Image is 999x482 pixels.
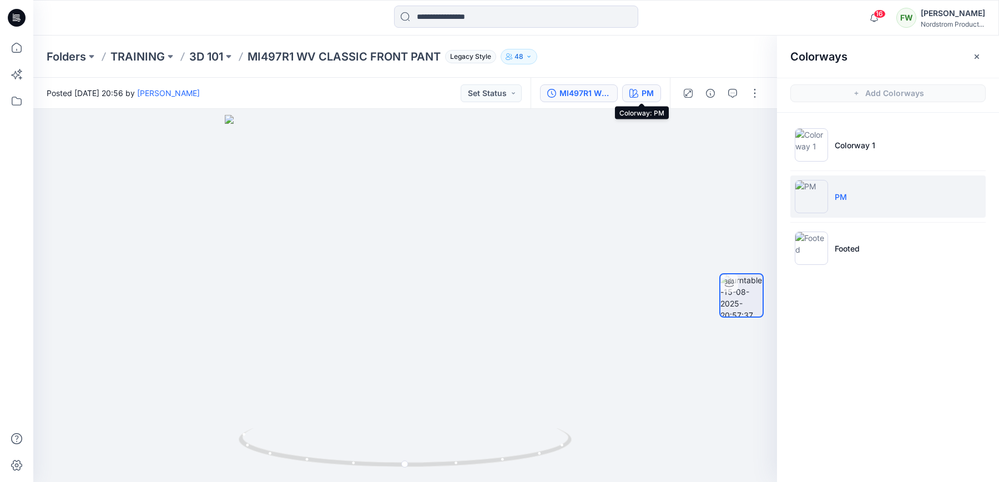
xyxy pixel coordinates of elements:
[47,49,86,64] a: Folders
[795,180,828,213] img: PM
[795,128,828,162] img: Colorway 1
[835,139,875,151] p: Colorway 1
[501,49,537,64] button: 48
[514,51,523,63] p: 48
[790,50,847,63] h2: Colorways
[540,84,618,102] button: MI497R1 WV CLASSIC FRONT PANT
[896,8,916,28] div: FW
[248,49,441,64] p: MI497R1 WV CLASSIC FRONT PANT
[642,87,654,99] div: PM
[921,20,985,28] div: Nordstrom Product...
[189,49,223,64] a: 3D 101
[110,49,165,64] a: TRAINING
[795,232,828,265] img: Footed
[47,87,200,99] span: Posted [DATE] 20:56 by
[559,87,610,99] div: MI497R1 WV CLASSIC FRONT PANT
[921,7,985,20] div: [PERSON_NAME]
[622,84,661,102] button: PM
[445,50,496,63] span: Legacy Style
[720,274,763,317] img: turntable-15-08-2025-20:57:37
[835,243,860,254] p: Footed
[702,84,719,102] button: Details
[441,49,496,64] button: Legacy Style
[137,88,200,98] a: [PERSON_NAME]
[835,191,847,203] p: PM
[874,9,886,18] span: 16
